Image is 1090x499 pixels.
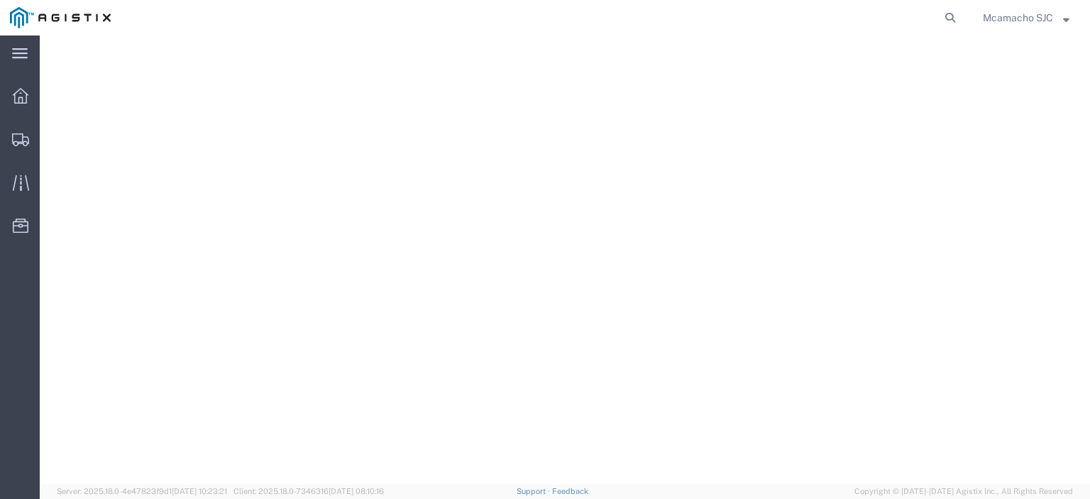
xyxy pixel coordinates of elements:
[517,487,552,495] a: Support
[10,7,111,28] img: logo
[172,487,227,495] span: [DATE] 10:23:21
[329,487,384,495] span: [DATE] 08:10:16
[983,10,1053,26] span: Mcamacho SJC
[854,486,1073,498] span: Copyright © [DATE]-[DATE] Agistix Inc., All Rights Reserved
[982,9,1070,26] button: Mcamacho SJC
[40,35,1090,484] iframe: FS Legacy Container
[552,487,588,495] a: Feedback
[57,487,227,495] span: Server: 2025.18.0-4e47823f9d1
[233,487,384,495] span: Client: 2025.18.0-7346316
